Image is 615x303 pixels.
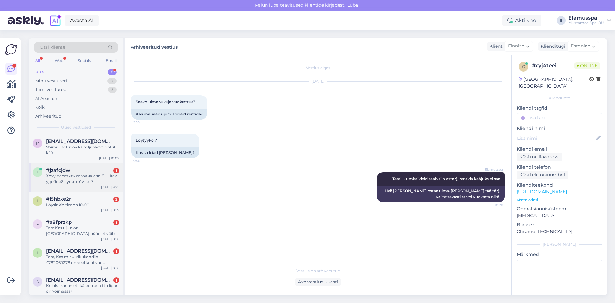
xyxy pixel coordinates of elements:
[35,87,67,93] div: Tiimi vestlused
[517,105,602,112] p: Kliendi tag'id
[517,206,602,212] p: Operatsioonisüsteem
[35,104,45,111] div: Kõik
[377,186,505,202] div: Hei! [PERSON_NAME] ostaa uima-[PERSON_NAME] täältä :), valitettavasti et voi vuokrata niitä.
[522,64,525,69] span: c
[568,15,604,21] div: Elamusspa
[46,283,119,294] div: Kuinka kauan etukäteen ostettu lippu on voimassa?
[479,167,503,172] span: Elamusspa
[37,170,38,174] span: j
[487,43,503,50] div: Klient
[34,56,41,65] div: All
[108,87,117,93] div: 3
[37,279,39,284] span: s
[99,156,119,161] div: [DATE] 10:02
[517,135,595,142] input: Lisa nimi
[133,158,157,163] span: 9:46
[532,62,574,70] div: # cyj4teei
[538,43,565,50] div: Klienditugi
[35,113,61,120] div: Arhiveeritud
[77,56,92,65] div: Socials
[46,173,119,185] div: Хочу посетить сегодня спа 21+ . Как удобней купить билет?
[61,124,91,130] span: Uued vestlused
[517,197,602,203] p: Vaata edasi ...
[517,251,602,258] p: Märkmed
[508,43,524,50] span: Finnish
[101,237,119,241] div: [DATE] 8:58
[113,220,119,225] div: 1
[36,141,39,146] span: m
[517,222,602,228] p: Brauser
[519,76,589,89] div: [GEOGRAPHIC_DATA], [GEOGRAPHIC_DATA]
[131,79,505,84] div: [DATE]
[113,197,119,202] div: 2
[46,277,113,283] span: sirihorkko@hotmail.com
[36,222,39,226] span: a
[46,196,71,202] span: #i5hbxe2r
[571,43,590,50] span: Estonian
[517,241,602,247] div: [PERSON_NAME]
[101,208,119,213] div: [DATE] 8:59
[568,15,611,26] a: ElamusspaMustamäe Spa OÜ
[517,228,602,235] p: Chrome [TECHNICAL_ID]
[35,96,59,102] div: AI Assistent
[517,189,567,195] a: [URL][DOMAIN_NAME]
[46,248,113,254] span: in7878den@gmail.com
[46,254,119,265] div: Tere, Kas minu isikukoodile 47811060278 on veel kehtivad pääsmed või ei ole? Lugupidamisega, [GEO...
[517,182,602,189] p: Klienditeekond
[107,78,117,84] div: 0
[345,2,360,8] span: Luba
[517,113,602,122] input: Lisa tag
[392,176,500,181] span: Tere! Ujumisriideid saab siin osta :), rentida kahjuks ei saa
[131,42,178,51] label: Arhiveeritud vestlus
[136,138,157,143] span: Löytyykö ?
[295,278,341,286] div: Ava vestlus uuesti
[37,250,38,255] span: i
[131,147,199,158] div: Kas sa leiad [PERSON_NAME]?
[502,15,541,26] div: Aktiivne
[517,153,562,161] div: Küsi meiliaadressi
[104,56,118,65] div: Email
[46,144,119,156] div: Võimalusel sooviks neljapäeva õhtul kl19
[136,99,195,104] span: Saako uimapukuja vuokrattua?
[131,109,207,120] div: Kas ma saan ujumisriideid rentida?
[133,120,157,125] span: 9:35
[46,139,113,144] span: marit159@gmail.com
[49,14,62,27] img: explore-ai
[46,167,70,173] span: #jzafcjdw
[517,95,602,101] div: Kliendi info
[35,78,67,84] div: Minu vestlused
[46,219,72,225] span: #a8fprzkp
[557,16,566,25] div: E
[46,202,119,208] div: Löysinkin tiedon 10-00
[101,294,119,299] div: [DATE] 7:59
[568,21,604,26] div: Mustamäe Spa OÜ
[113,277,119,283] div: 1
[37,198,38,203] span: i
[113,248,119,254] div: 1
[5,43,17,55] img: Askly Logo
[131,65,505,71] div: Vestlus algas
[517,171,568,179] div: Küsi telefoninumbrit
[517,146,602,153] p: Kliendi email
[517,164,602,171] p: Kliendi telefon
[517,125,602,132] p: Kliendi nimi
[517,212,602,219] p: [MEDICAL_DATA]
[574,62,600,69] span: Online
[101,265,119,270] div: [DATE] 8:28
[113,168,119,173] div: 1
[101,185,119,189] div: [DATE] 9:25
[479,203,503,207] span: 10:28
[108,69,117,75] div: 8
[296,268,340,274] span: Vestlus on arhiveeritud
[35,69,44,75] div: Uus
[53,56,65,65] div: Web
[65,15,99,26] a: Avasta AI
[46,225,119,237] div: Tere.Kas ujula on [GEOGRAPHIC_DATA] nüüd,et võib tulla?
[40,44,65,51] span: Otsi kliente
